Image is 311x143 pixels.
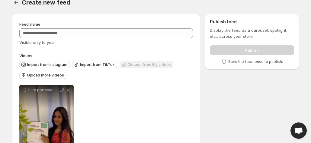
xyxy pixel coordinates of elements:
[72,61,117,68] button: Import from TikTok
[290,122,307,139] a: Open chat
[19,53,32,58] span: Videos
[28,88,59,93] p: Cute portable washing machine cocobee washingmachine trending satisfying cocobeecakes malayalam a...
[210,19,294,25] h2: Publish feed
[210,27,294,39] p: Display the feed as a carousel, spotlight, etc., across your store.
[19,40,55,45] span: Visible only to you.
[27,62,67,67] span: Import from Instagram
[228,59,283,64] p: Save the feed once to publish.
[27,73,64,78] span: Upload more videos
[80,62,115,67] span: Import from TikTok
[19,72,66,79] button: Upload more videos
[19,61,70,68] button: Import from Instagram
[19,22,40,27] span: Feed name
